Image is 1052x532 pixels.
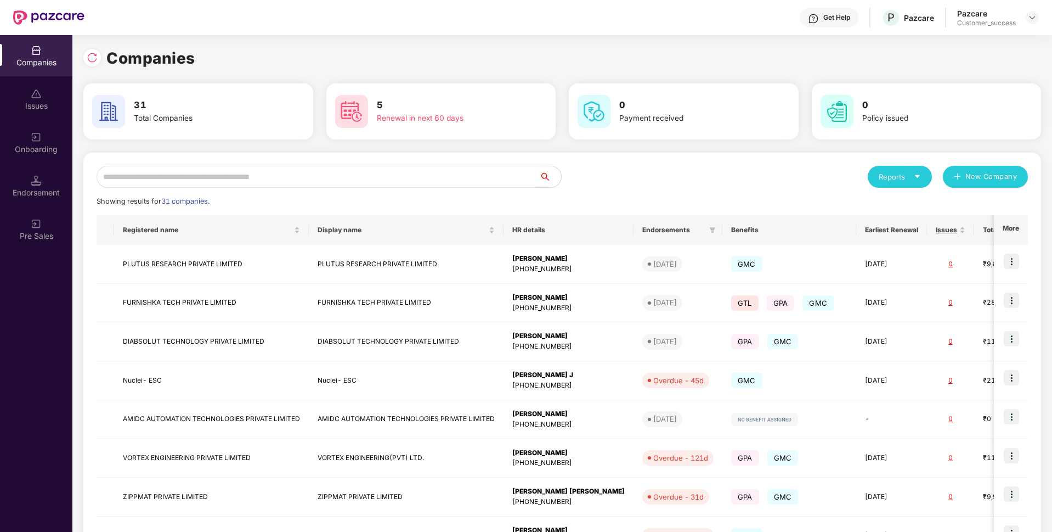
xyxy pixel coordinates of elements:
td: VORTEX ENGINEERING(PVT) LTD. [309,439,504,478]
div: Total Companies [134,113,272,125]
th: Benefits [722,215,856,245]
img: svg+xml;base64,PHN2ZyBpZD0iSGVscC0zMngzMiIgeG1sbnM9Imh0dHA6Ly93d3cudzMub3JnLzIwMDAvc3ZnIiB3aWR0aD... [808,13,819,24]
span: GMC [767,450,799,466]
div: ₹9,81,767.08 [983,259,1038,270]
div: Reports [879,171,921,182]
div: [PHONE_NUMBER] [512,497,625,507]
td: AMIDC AUTOMATION TECHNOLOGIES PRIVATE LIMITED [309,400,504,439]
th: HR details [504,215,634,245]
img: New Pazcare Logo [13,10,84,25]
img: svg+xml;base64,PHN2ZyB4bWxucz0iaHR0cDovL3d3dy53My5vcmcvMjAwMC9zdmciIHdpZHRoPSIxMjIiIGhlaWdodD0iMj... [731,413,798,426]
div: ₹28,17,206.34 [983,298,1038,308]
div: [PERSON_NAME] [512,448,625,458]
td: [DATE] [856,361,927,400]
td: DIABSOLUT TECHNOLOGY PRIVATE LIMITED [114,322,309,361]
td: Nuclei- ESC [114,361,309,400]
th: Display name [309,215,504,245]
span: GTL [731,295,759,311]
div: Overdue - 31d [653,491,704,502]
div: Renewal in next 60 days [377,113,515,125]
td: Nuclei- ESC [309,361,504,400]
div: 0 [936,376,965,386]
span: GPA [731,334,759,349]
div: 0 [936,337,965,347]
div: Overdue - 121d [653,452,708,463]
h3: 31 [134,98,272,113]
th: Earliest Renewal [856,215,927,245]
span: filter [707,223,718,237]
span: caret-down [914,173,921,180]
div: [PERSON_NAME] [512,293,625,303]
img: svg+xml;base64,PHN2ZyB4bWxucz0iaHR0cDovL3d3dy53My5vcmcvMjAwMC9zdmciIHdpZHRoPSI2MCIgaGVpZ2h0PSI2MC... [335,95,368,128]
div: Customer_success [957,19,1016,27]
img: icon [1004,409,1019,424]
td: FURNISHKA TECH PRIVATE LIMITED [309,284,504,323]
img: svg+xml;base64,PHN2ZyBpZD0iUmVsb2FkLTMyeDMyIiB4bWxucz0iaHR0cDovL3d3dy53My5vcmcvMjAwMC9zdmciIHdpZH... [87,52,98,63]
h3: 5 [377,98,515,113]
span: GPA [767,295,795,311]
div: Policy issued [862,113,1000,125]
div: Get Help [823,13,850,22]
div: 0 [936,492,965,502]
div: 0 [936,259,965,270]
span: New Company [965,171,1017,182]
div: [PERSON_NAME] [512,331,625,341]
span: Display name [318,226,487,234]
div: [PHONE_NUMBER] [512,341,625,352]
div: [DATE] [653,413,677,424]
div: 0 [936,453,965,463]
td: [DATE] [856,322,927,361]
span: GPA [731,489,759,505]
span: search [539,172,561,181]
img: svg+xml;base64,PHN2ZyB3aWR0aD0iMTQuNSIgaGVpZ2h0PSIxNC41IiB2aWV3Qm94PSIwIDAgMTYgMTYiIGZpbGw9Im5vbm... [31,175,42,186]
div: Pazcare [904,13,934,23]
span: GMC [767,489,799,505]
div: Payment received [619,113,757,125]
span: Showing results for [97,197,210,205]
div: Pazcare [957,8,1016,19]
th: Issues [927,215,974,245]
th: More [994,215,1028,245]
button: plusNew Company [943,166,1028,188]
div: [DATE] [653,336,677,347]
td: [DATE] [856,245,927,284]
th: Registered name [114,215,309,245]
div: [PERSON_NAME] J [512,370,625,380]
span: 31 companies. [161,197,210,205]
div: 0 [936,414,965,424]
div: [PHONE_NUMBER] [512,303,625,313]
span: GMC [731,373,762,388]
h3: 0 [619,98,757,113]
img: svg+xml;base64,PHN2ZyB3aWR0aD0iMjAiIGhlaWdodD0iMjAiIHZpZXdCb3g9IjAgMCAyMCAyMCIgZmlsbD0ibm9uZSIgeG... [31,219,42,229]
img: svg+xml;base64,PHN2ZyBpZD0iSXNzdWVzX2Rpc2FibGVkIiB4bWxucz0iaHR0cDovL3d3dy53My5vcmcvMjAwMC9zdmciIH... [31,88,42,99]
div: Overdue - 45d [653,375,704,386]
div: [PERSON_NAME] [PERSON_NAME] [512,486,625,497]
span: GMC [767,334,799,349]
td: [DATE] [856,478,927,517]
div: [PHONE_NUMBER] [512,419,625,430]
div: ₹11,74,148.38 [983,453,1038,463]
img: icon [1004,370,1019,385]
div: [PERSON_NAME] [512,254,625,264]
div: ₹9,94,501.64 [983,492,1038,502]
span: GMC [731,256,762,272]
td: PLUTUS RESEARCH PRIVATE LIMITED [309,245,504,284]
td: - [856,400,927,439]
img: svg+xml;base64,PHN2ZyBpZD0iQ29tcGFuaWVzIiB4bWxucz0iaHR0cDovL3d3dy53My5vcmcvMjAwMC9zdmciIHdpZHRoPS... [31,45,42,56]
img: svg+xml;base64,PHN2ZyB4bWxucz0iaHR0cDovL3d3dy53My5vcmcvMjAwMC9zdmciIHdpZHRoPSI2MCIgaGVpZ2h0PSI2MC... [92,95,125,128]
img: svg+xml;base64,PHN2ZyB4bWxucz0iaHR0cDovL3d3dy53My5vcmcvMjAwMC9zdmciIHdpZHRoPSI2MCIgaGVpZ2h0PSI2MC... [578,95,610,128]
td: ZIPPMAT PRIVATE LIMITED [114,478,309,517]
td: PLUTUS RESEARCH PRIVATE LIMITED [114,245,309,284]
td: FURNISHKA TECH PRIVATE LIMITED [114,284,309,323]
h1: Companies [106,46,195,70]
span: Total Premium [983,226,1030,234]
div: ₹0 [983,414,1038,424]
td: AMIDC AUTOMATION TECHNOLOGIES PRIVATE LIMITED [114,400,309,439]
th: Total Premium [974,215,1047,245]
div: [PHONE_NUMBER] [512,264,625,275]
img: icon [1004,254,1019,269]
div: [DATE] [653,297,677,308]
div: ₹21,21,640 [983,376,1038,386]
span: filter [709,227,716,233]
span: GPA [731,450,759,466]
